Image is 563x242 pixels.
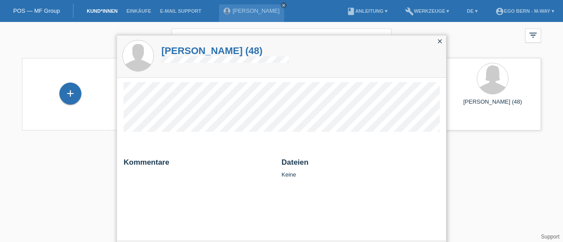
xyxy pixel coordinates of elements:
[342,8,392,14] a: bookAnleitung ▾
[156,8,206,14] a: E-Mail Support
[161,45,289,56] a: [PERSON_NAME] (48)
[541,234,559,240] a: Support
[82,8,122,14] a: Kund*innen
[491,8,559,14] a: account_circleEGO Bern - m-way ▾
[347,7,355,16] i: book
[405,7,414,16] i: build
[462,8,482,14] a: DE ▾
[13,7,60,14] a: POS — MF Group
[281,158,439,171] h2: Dateien
[281,3,286,7] i: close
[495,7,504,16] i: account_circle
[122,8,155,14] a: Einkäufe
[281,2,287,8] a: close
[401,8,454,14] a: buildWerkzeuge ▾
[436,38,443,45] i: close
[172,29,391,49] input: Suche...
[60,86,81,101] div: Kund*in hinzufügen
[233,7,280,14] a: [PERSON_NAME]
[281,158,439,178] div: Keine
[451,98,534,112] div: [PERSON_NAME] (48)
[528,30,538,40] i: filter_list
[124,158,275,171] h2: Kommentare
